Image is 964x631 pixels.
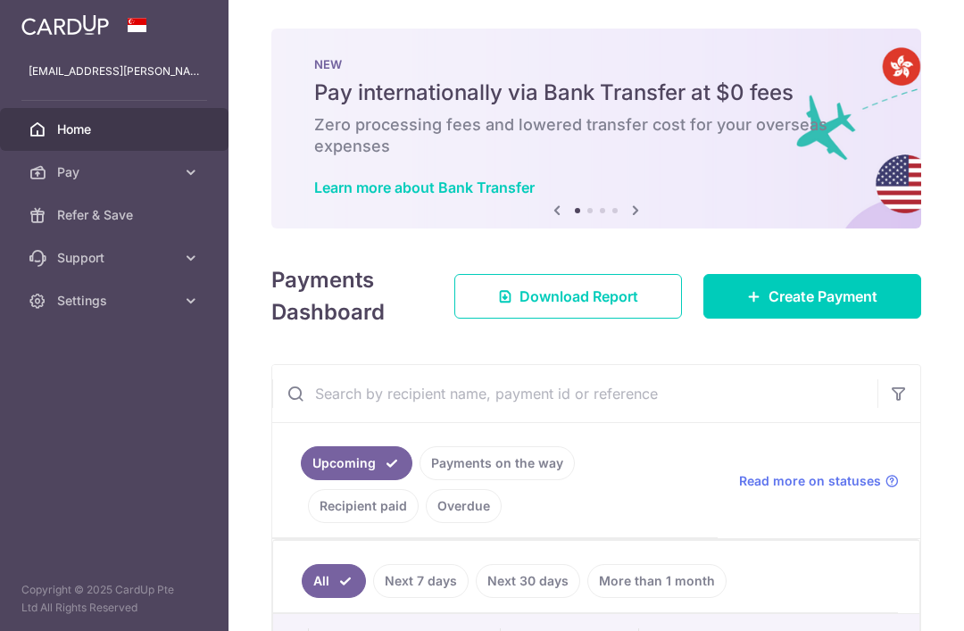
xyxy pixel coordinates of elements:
a: All [302,564,366,598]
span: Home [57,120,175,138]
span: Read more on statuses [739,472,881,490]
input: Search by recipient name, payment id or reference [272,365,877,422]
h6: Zero processing fees and lowered transfer cost for your overseas expenses [314,114,878,157]
a: Overdue [426,489,502,523]
a: Next 7 days [373,564,469,598]
a: Learn more about Bank Transfer [314,179,535,196]
h5: Pay internationally via Bank Transfer at $0 fees [314,79,878,107]
img: Bank transfer banner [271,29,921,228]
span: Refer & Save [57,206,175,224]
p: NEW [314,57,878,71]
a: Payments on the way [420,446,575,480]
a: Recipient paid [308,489,419,523]
a: More than 1 month [587,564,727,598]
h4: Payments Dashboard [271,264,422,328]
span: Create Payment [769,286,877,307]
a: Next 30 days [476,564,580,598]
span: Support [57,249,175,267]
a: Download Report [454,274,682,319]
span: Download Report [519,286,638,307]
a: Upcoming [301,446,412,480]
a: Read more on statuses [739,472,899,490]
img: CardUp [21,14,109,36]
span: Pay [57,163,175,181]
p: [EMAIL_ADDRESS][PERSON_NAME][DOMAIN_NAME] [29,62,200,80]
a: Create Payment [703,274,921,319]
span: Settings [57,292,175,310]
